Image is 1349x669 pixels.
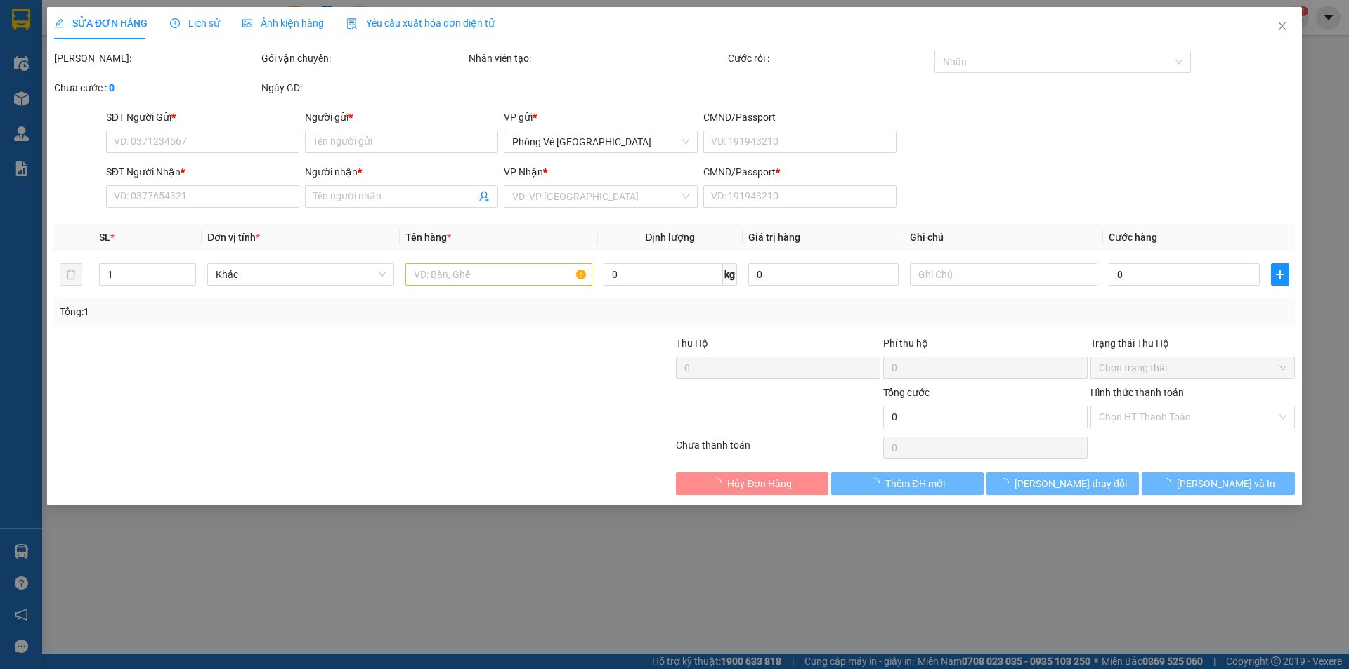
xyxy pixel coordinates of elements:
span: Lịch sử [170,18,220,29]
div: Người nhận [305,164,498,180]
button: plus [1271,263,1289,286]
span: Khác [216,264,386,285]
span: plus [1272,269,1289,280]
div: CMND/Passport [703,164,897,180]
span: kg [723,263,737,286]
div: Trạng thái Thu Hộ [1090,336,1295,351]
div: Nhân viên tạo: [469,51,725,66]
div: VP gửi [504,110,698,125]
button: [PERSON_NAME] và In [1142,472,1295,495]
span: Giá trị hàng [748,232,800,243]
div: Phí thu hộ [883,336,1088,357]
span: loading [870,478,885,488]
button: Close [1263,7,1302,46]
div: Chưa cước : [54,80,259,95]
img: icon [346,18,358,29]
div: CMND/Passport [703,110,897,125]
button: [PERSON_NAME] thay đổi [986,472,1139,495]
b: 0 [109,82,115,93]
button: Thêm ĐH mới [831,472,984,495]
span: Tổng cước [883,387,930,398]
input: VD: Bàn, Ghế [405,263,592,286]
span: Phòng Vé Tuy Hòa [513,131,689,152]
span: SỬA ĐƠN HÀNG [54,18,148,29]
div: SĐT Người Gửi [106,110,299,125]
span: picture [242,18,252,28]
span: Thêm ĐH mới [885,476,945,491]
label: Hình thức thanh toán [1090,387,1184,398]
span: Đơn vị tính [207,232,260,243]
div: Cước rồi : [728,51,932,66]
span: [PERSON_NAME] thay đổi [1015,476,1127,491]
span: Thu Hộ [676,338,708,349]
div: Chưa thanh toán [674,437,882,462]
div: Ngày GD: [261,80,466,95]
input: Ghi Chú [911,263,1097,286]
div: Tổng: 1 [60,304,521,319]
div: Người gửi [305,110,498,125]
div: Gói vận chuyển: [261,51,466,66]
span: VP Nhận [504,166,544,178]
span: SL [99,232,110,243]
span: close [1277,20,1288,32]
span: Cước hàng [1109,232,1157,243]
span: Hủy Đơn Hàng [728,476,793,491]
span: Tên hàng [405,232,451,243]
span: Ảnh kiện hàng [242,18,324,29]
span: loading [1161,478,1177,488]
span: edit [54,18,64,28]
span: Chọn trạng thái [1099,357,1286,378]
span: [PERSON_NAME] và In [1177,476,1275,491]
span: clock-circle [170,18,180,28]
span: loading [712,478,728,488]
span: Định lượng [646,232,696,243]
th: Ghi chú [905,224,1103,251]
button: delete [60,263,82,286]
span: user-add [479,191,490,202]
div: [PERSON_NAME]: [54,51,259,66]
span: Yêu cầu xuất hóa đơn điện tử [346,18,495,29]
span: loading [999,478,1015,488]
button: Hủy Đơn Hàng [676,472,828,495]
div: SĐT Người Nhận [106,164,299,180]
